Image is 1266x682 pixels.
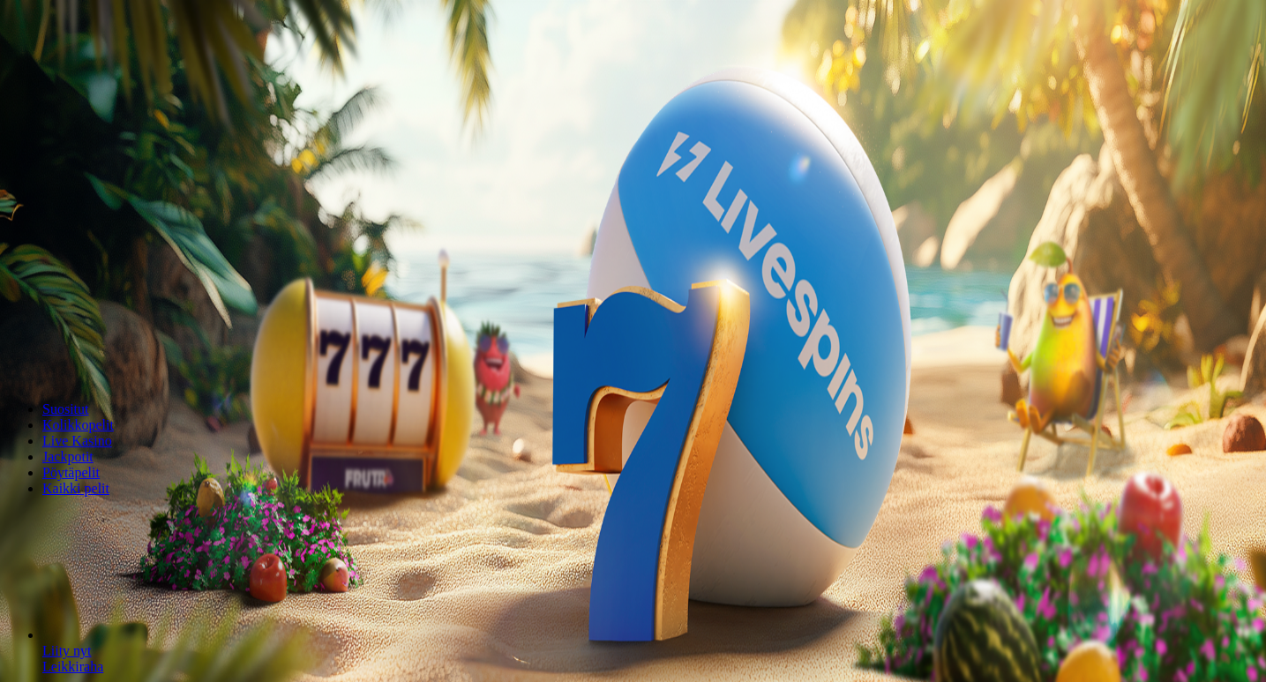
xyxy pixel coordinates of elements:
[42,417,114,432] a: Kolikkopelit
[42,643,92,658] a: Gates of Olympus Super Scatter
[42,659,103,674] a: Gates of Olympus Super Scatter
[42,481,109,496] span: Kaikki pelit
[42,643,92,658] span: Liity nyt
[42,449,94,464] a: Jackpotit
[42,433,112,448] a: Live Kasino
[42,465,100,480] a: Pöytäpelit
[42,401,88,416] a: Suositut
[7,371,1259,529] header: Lobby
[7,371,1259,497] nav: Lobby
